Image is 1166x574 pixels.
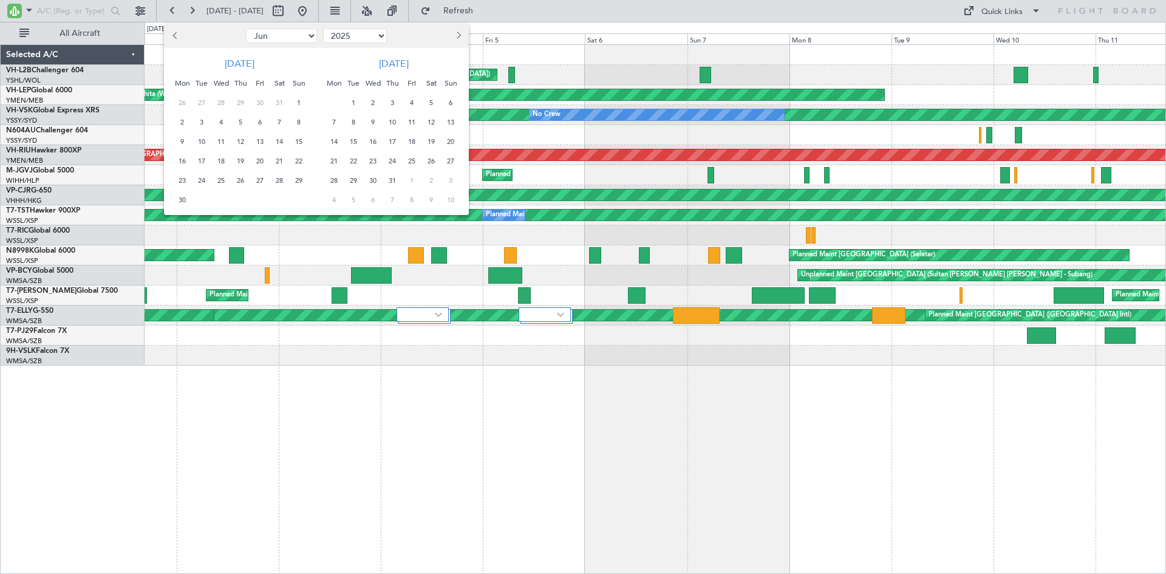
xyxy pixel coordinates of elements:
[383,93,402,112] div: 3-7-2025
[172,171,192,190] div: 23-6-2025
[270,73,289,93] div: Sat
[253,154,268,169] span: 20
[272,134,287,149] span: 14
[441,190,460,210] div: 10-8-2025
[194,173,210,188] span: 24
[289,112,309,132] div: 8-6-2025
[324,112,344,132] div: 7-7-2025
[233,95,248,111] span: 29
[402,112,421,132] div: 11-7-2025
[270,151,289,171] div: 21-6-2025
[344,112,363,132] div: 8-7-2025
[246,29,317,43] select: Select month
[233,173,248,188] span: 26
[443,115,459,130] span: 13
[211,112,231,132] div: 4-6-2025
[344,93,363,112] div: 1-7-2025
[172,112,192,132] div: 2-6-2025
[250,93,270,112] div: 30-5-2025
[346,95,361,111] span: 1
[194,115,210,130] span: 3
[344,73,363,93] div: Tue
[385,193,400,208] span: 7
[253,115,268,130] span: 6
[424,193,439,208] span: 9
[404,154,420,169] span: 25
[366,95,381,111] span: 2
[424,134,439,149] span: 19
[404,173,420,188] span: 1
[327,115,342,130] span: 7
[192,112,211,132] div: 3-6-2025
[385,173,400,188] span: 31
[346,173,361,188] span: 29
[421,151,441,171] div: 26-7-2025
[253,95,268,111] span: 30
[421,132,441,151] div: 19-7-2025
[363,112,383,132] div: 9-7-2025
[346,154,361,169] span: 22
[324,132,344,151] div: 14-7-2025
[211,171,231,190] div: 25-6-2025
[346,115,361,130] span: 8
[424,95,439,111] span: 5
[385,115,400,130] span: 10
[443,154,459,169] span: 27
[289,151,309,171] div: 22-6-2025
[211,73,231,93] div: Wed
[172,73,192,93] div: Mon
[404,95,420,111] span: 4
[404,115,420,130] span: 11
[366,154,381,169] span: 23
[441,151,460,171] div: 27-7-2025
[250,151,270,171] div: 20-6-2025
[421,93,441,112] div: 5-7-2025
[441,171,460,190] div: 3-8-2025
[441,112,460,132] div: 13-7-2025
[291,95,307,111] span: 1
[385,134,400,149] span: 17
[289,171,309,190] div: 29-6-2025
[424,154,439,169] span: 26
[272,173,287,188] span: 28
[214,115,229,130] span: 4
[363,151,383,171] div: 23-7-2025
[231,73,250,93] div: Thu
[214,173,229,188] span: 25
[291,173,307,188] span: 29
[250,112,270,132] div: 6-6-2025
[383,73,402,93] div: Thu
[443,173,459,188] span: 3
[231,112,250,132] div: 5-6-2025
[250,73,270,93] div: Fri
[441,73,460,93] div: Sun
[443,95,459,111] span: 6
[451,26,465,46] button: Next month
[324,171,344,190] div: 28-7-2025
[344,190,363,210] div: 5-8-2025
[291,154,307,169] span: 22
[270,93,289,112] div: 31-5-2025
[324,73,344,93] div: Mon
[211,151,231,171] div: 18-6-2025
[421,190,441,210] div: 9-8-2025
[175,173,190,188] span: 23
[344,132,363,151] div: 15-7-2025
[421,73,441,93] div: Sat
[253,173,268,188] span: 27
[175,95,190,111] span: 26
[383,132,402,151] div: 17-7-2025
[233,134,248,149] span: 12
[192,132,211,151] div: 10-6-2025
[250,132,270,151] div: 13-6-2025
[424,115,439,130] span: 12
[211,132,231,151] div: 11-6-2025
[175,134,190,149] span: 9
[327,193,342,208] span: 4
[363,73,383,93] div: Wed
[214,154,229,169] span: 18
[175,193,190,208] span: 30
[231,171,250,190] div: 26-6-2025
[172,93,192,112] div: 26-5-2025
[233,154,248,169] span: 19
